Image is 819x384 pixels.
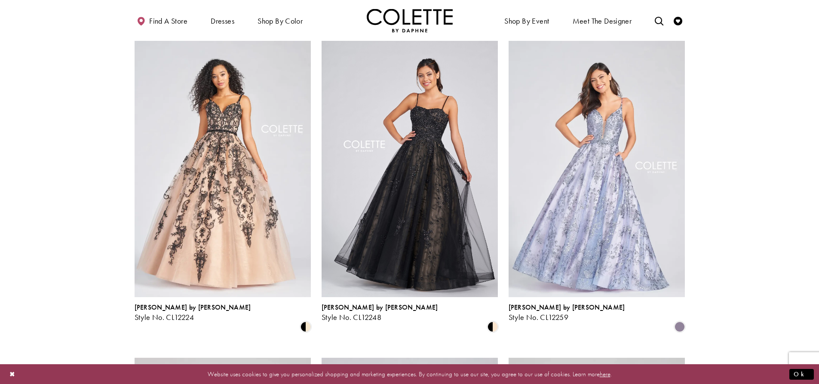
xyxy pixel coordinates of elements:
a: Find a store [135,9,190,32]
div: Colette by Daphne Style No. CL12248 [322,304,438,322]
div: Colette by Daphne Style No. CL12259 [509,304,625,322]
span: Shop By Event [502,9,551,32]
span: Style No. CL12259 [509,312,569,322]
i: Dusty Lilac [675,322,685,332]
a: Toggle search [653,9,666,32]
span: [PERSON_NAME] by [PERSON_NAME] [135,303,251,312]
span: Shop by color [258,17,303,25]
p: Website uses cookies to give you personalized shopping and marketing experiences. By continuing t... [62,368,757,380]
span: Dresses [209,9,236,32]
i: Black/Champagne [301,322,311,332]
a: Visit Colette by Daphne Style No. CL12248 Page [322,41,498,297]
i: Black/Nude [488,322,498,332]
span: Shop by color [255,9,305,32]
span: [PERSON_NAME] by [PERSON_NAME] [509,303,625,312]
a: here [600,369,610,378]
span: Style No. CL12224 [135,312,194,322]
div: Colette by Daphne Style No. CL12224 [135,304,251,322]
span: Meet the designer [573,17,632,25]
span: Shop By Event [504,17,549,25]
span: [PERSON_NAME] by [PERSON_NAME] [322,303,438,312]
a: Visit Colette by Daphne Style No. CL12259 Page [509,41,685,297]
a: Meet the designer [571,9,634,32]
a: Check Wishlist [672,9,684,32]
button: Close Dialog [5,366,20,381]
button: Submit Dialog [789,369,814,379]
a: Visit Home Page [367,9,453,32]
a: Visit Colette by Daphne Style No. CL12224 Page [135,41,311,297]
span: Find a store [149,17,187,25]
img: Colette by Daphne [367,9,453,32]
span: Style No. CL12248 [322,312,382,322]
span: Dresses [211,17,234,25]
